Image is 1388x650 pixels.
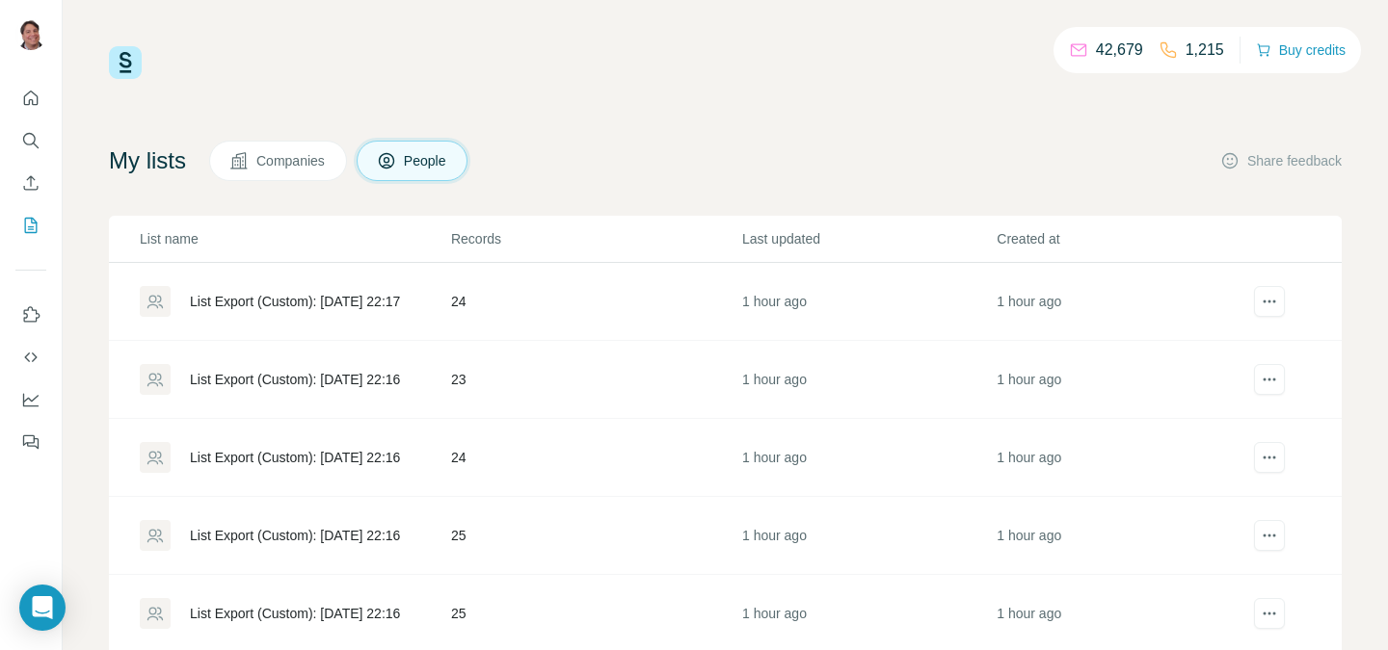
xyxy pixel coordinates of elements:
[1186,39,1224,62] p: 1,215
[15,298,46,332] button: Use Surfe on LinkedIn
[15,19,46,50] img: Avatar
[190,526,400,545] div: List Export (Custom): [DATE] 22:16
[109,145,186,176] h4: My lists
[451,229,740,248] p: Records
[742,229,995,248] p: Last updated
[996,263,1250,341] td: 1 hour ago
[404,151,448,170] span: People
[450,263,741,341] td: 24
[1254,442,1285,473] button: actions
[1254,364,1285,395] button: actions
[15,425,46,459] button: Feedback
[15,81,46,116] button: Quick start
[15,208,46,243] button: My lists
[450,419,741,497] td: 24
[140,229,449,248] p: List name
[1254,286,1285,317] button: actions
[1256,37,1346,64] button: Buy credits
[450,341,741,419] td: 23
[996,341,1250,419] td: 1 hour ago
[1220,151,1342,170] button: Share feedback
[996,419,1250,497] td: 1 hour ago
[190,292,400,311] div: List Export (Custom): [DATE] 22:17
[19,585,66,631] div: Open Intercom Messenger
[1254,598,1285,629] button: actions
[15,382,46,417] button: Dashboard
[190,604,400,623] div: List Export (Custom): [DATE] 22:16
[190,370,400,389] div: List Export (Custom): [DATE] 22:16
[741,263,996,341] td: 1 hour ago
[256,151,327,170] span: Companies
[15,340,46,375] button: Use Surfe API
[109,46,142,79] img: Surfe Logo
[1096,39,1143,62] p: 42,679
[1254,520,1285,551] button: actions
[996,497,1250,575] td: 1 hour ago
[15,166,46,200] button: Enrich CSV
[741,419,996,497] td: 1 hour ago
[450,497,741,575] td: 25
[741,341,996,419] td: 1 hour ago
[997,229,1249,248] p: Created at
[190,448,400,467] div: List Export (Custom): [DATE] 22:16
[15,123,46,158] button: Search
[741,497,996,575] td: 1 hour ago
